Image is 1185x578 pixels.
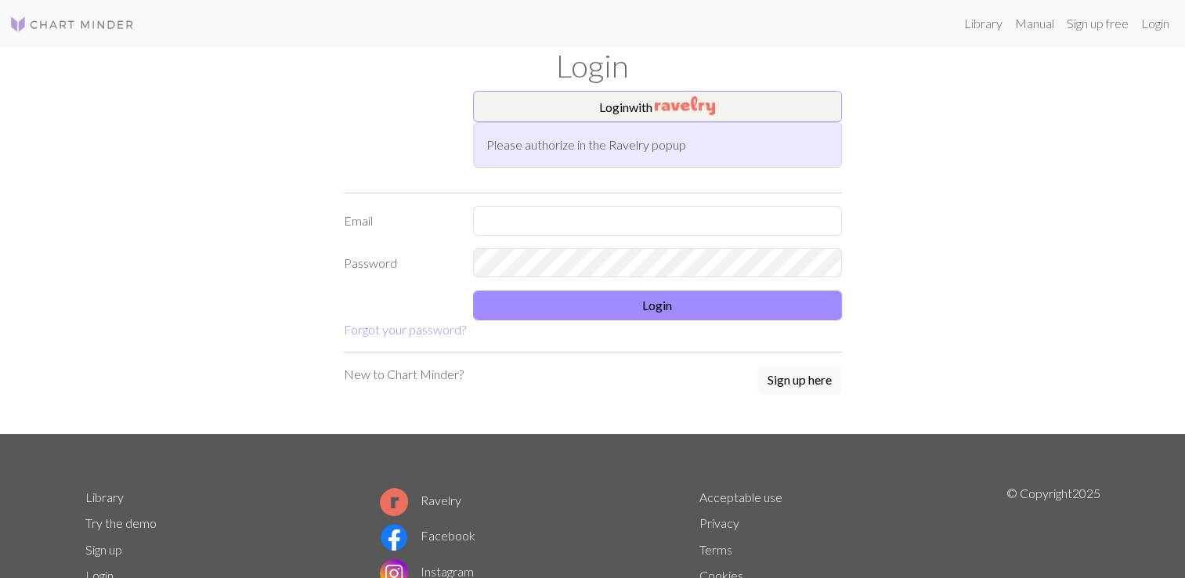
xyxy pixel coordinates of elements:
a: Sign up here [757,365,842,396]
a: Sign up free [1060,8,1135,39]
div: Please authorize in the Ravelry popup [473,122,842,168]
a: Library [85,489,124,504]
a: Acceptable use [699,489,782,504]
label: Email [334,206,464,236]
a: Manual [1009,8,1060,39]
a: Try the demo [85,515,157,530]
img: Logo [9,15,135,34]
a: Sign up [85,542,122,557]
h1: Login [76,47,1110,85]
button: Login [473,291,842,320]
img: Facebook logo [380,523,408,551]
a: Terms [699,542,732,557]
a: Login [1135,8,1176,39]
p: New to Chart Minder? [344,365,464,384]
button: Loginwith [473,91,842,122]
a: Facebook [380,528,475,543]
img: Ravelry [655,96,715,115]
a: Ravelry [380,493,461,508]
img: Ravelry logo [380,488,408,516]
a: Library [958,8,1009,39]
a: Forgot your password? [344,322,466,337]
label: Password [334,248,464,278]
a: Privacy [699,515,739,530]
button: Sign up here [757,365,842,395]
